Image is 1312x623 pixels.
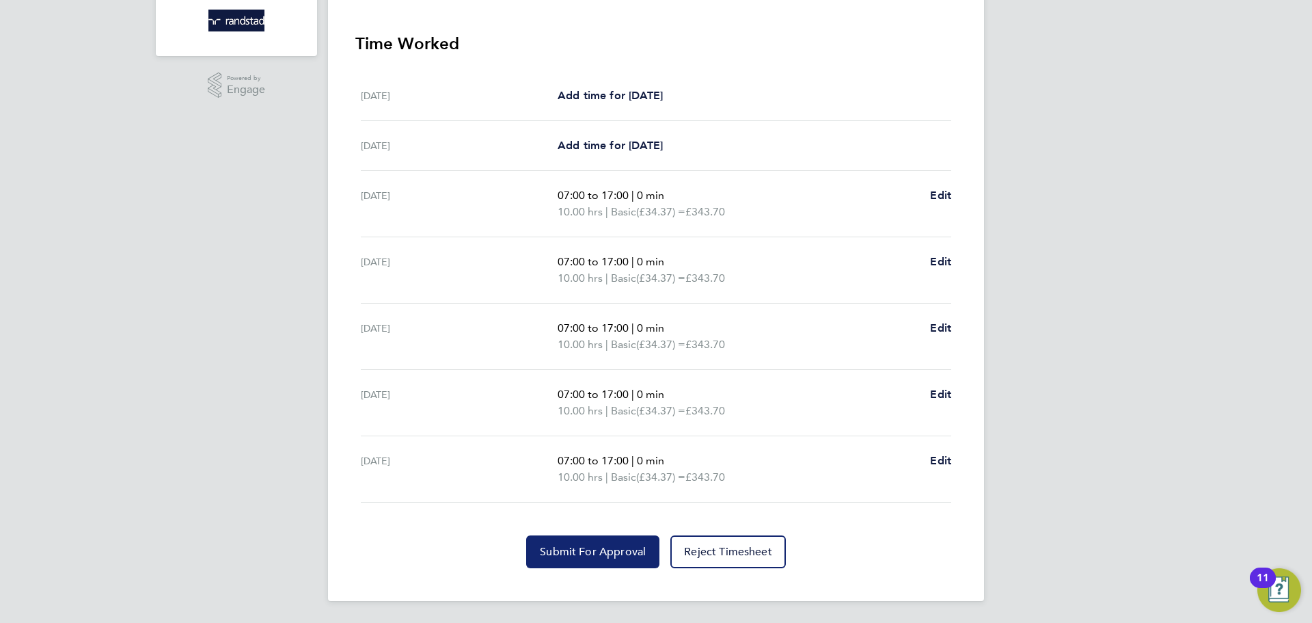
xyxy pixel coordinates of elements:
span: Edit [930,388,951,401]
a: Edit [930,187,951,204]
div: [DATE] [361,137,558,154]
span: Edit [930,255,951,268]
span: 10.00 hrs [558,404,603,417]
span: 0 min [637,388,664,401]
a: Edit [930,386,951,403]
a: Go to home page [172,10,301,31]
span: (£34.37) = [636,271,685,284]
span: 10.00 hrs [558,205,603,218]
span: 0 min [637,454,664,467]
span: | [631,321,634,334]
span: | [605,271,608,284]
div: [DATE] [361,453,558,486]
span: 07:00 to 17:00 [558,388,629,401]
span: 10.00 hrs [558,470,603,483]
span: (£34.37) = [636,338,685,351]
div: [DATE] [361,386,558,419]
span: 0 min [637,321,664,334]
a: Edit [930,320,951,336]
span: 07:00 to 17:00 [558,189,629,202]
span: £343.70 [685,205,725,218]
span: £343.70 [685,470,725,483]
span: | [631,454,634,467]
span: Edit [930,189,951,202]
span: Edit [930,321,951,334]
span: Add time for [DATE] [558,89,663,102]
span: | [605,404,608,417]
span: 0 min [637,189,664,202]
span: Reject Timesheet [684,545,772,559]
a: Add time for [DATE] [558,88,663,104]
span: Submit For Approval [540,545,646,559]
span: | [631,189,634,202]
a: Powered byEngage [208,72,266,98]
h3: Time Worked [355,33,957,55]
span: Basic [611,270,636,287]
span: | [605,338,608,351]
span: 07:00 to 17:00 [558,321,629,334]
span: | [605,470,608,483]
span: 10.00 hrs [558,338,603,351]
div: [DATE] [361,320,558,353]
span: | [631,388,634,401]
button: Open Resource Center, 11 new notifications [1257,568,1301,612]
span: Engage [227,84,265,96]
div: [DATE] [361,88,558,104]
span: 07:00 to 17:00 [558,454,629,467]
div: 11 [1257,578,1269,596]
span: Powered by [227,72,265,84]
a: Add time for [DATE] [558,137,663,154]
span: 07:00 to 17:00 [558,255,629,268]
a: Edit [930,453,951,469]
img: randstad-logo-retina.png [208,10,265,31]
span: (£34.37) = [636,205,685,218]
span: Add time for [DATE] [558,139,663,152]
span: (£34.37) = [636,470,685,483]
span: Basic [611,403,636,419]
span: | [605,205,608,218]
div: [DATE] [361,254,558,287]
div: [DATE] [361,187,558,220]
span: Basic [611,204,636,220]
span: 0 min [637,255,664,268]
span: (£34.37) = [636,404,685,417]
span: Edit [930,454,951,467]
span: £343.70 [685,271,725,284]
span: £343.70 [685,338,725,351]
span: 10.00 hrs [558,271,603,284]
span: Basic [611,469,636,486]
button: Reject Timesheet [670,535,786,568]
span: Basic [611,336,636,353]
button: Submit For Approval [526,535,659,568]
a: Edit [930,254,951,270]
span: | [631,255,634,268]
span: £343.70 [685,404,725,417]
